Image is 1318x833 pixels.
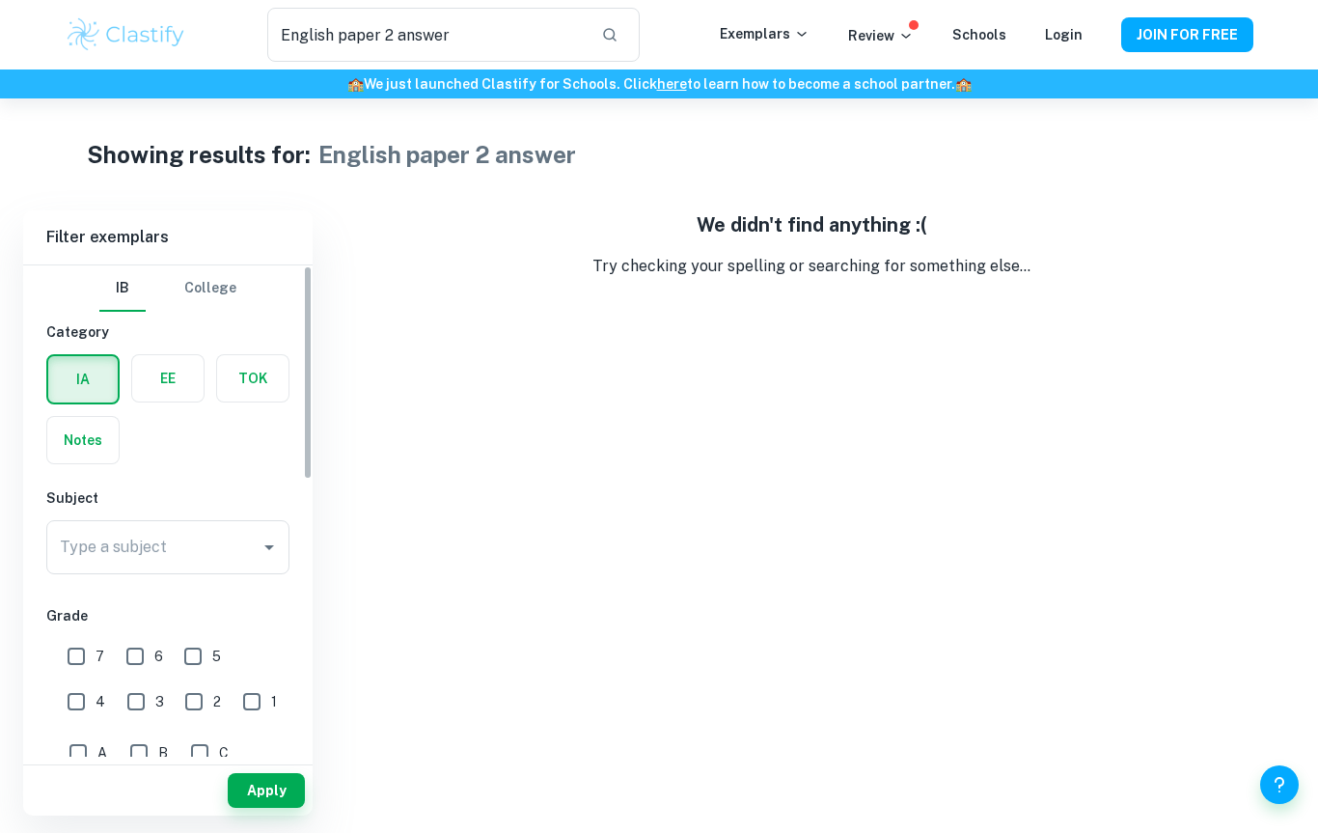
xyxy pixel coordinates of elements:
[46,605,289,626] h6: Grade
[96,691,105,712] span: 4
[184,265,236,312] button: College
[267,8,586,62] input: Search for any exemplars...
[955,76,972,92] span: 🏫
[228,773,305,808] button: Apply
[99,265,236,312] div: Filter type choice
[48,356,118,403] button: IA
[154,646,163,667] span: 6
[212,646,221,667] span: 5
[848,25,914,46] p: Review
[46,487,289,509] h6: Subject
[132,355,204,402] button: EE
[720,23,810,44] p: Exemplars
[99,265,146,312] button: IB
[47,417,119,463] button: Notes
[1260,765,1299,804] button: Help and Feedback
[657,76,687,92] a: here
[219,742,229,764] span: C
[952,27,1006,42] a: Schools
[96,646,104,667] span: 7
[97,742,107,764] span: A
[213,691,221,712] span: 2
[271,691,277,712] span: 1
[347,76,364,92] span: 🏫
[46,321,289,343] h6: Category
[87,137,311,172] h1: Showing results for:
[256,534,283,561] button: Open
[158,742,168,764] span: B
[217,355,288,402] button: TOK
[155,691,164,712] span: 3
[328,210,1295,239] h5: We didn't find anything :(
[318,137,576,172] h1: English paper 2 answer
[1045,27,1083,42] a: Login
[328,255,1295,278] p: Try checking your spelling or searching for something else...
[4,73,1314,95] h6: We just launched Clastify for Schools. Click to learn how to become a school partner.
[65,15,187,54] img: Clastify logo
[1121,17,1253,52] button: JOIN FOR FREE
[23,210,313,264] h6: Filter exemplars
